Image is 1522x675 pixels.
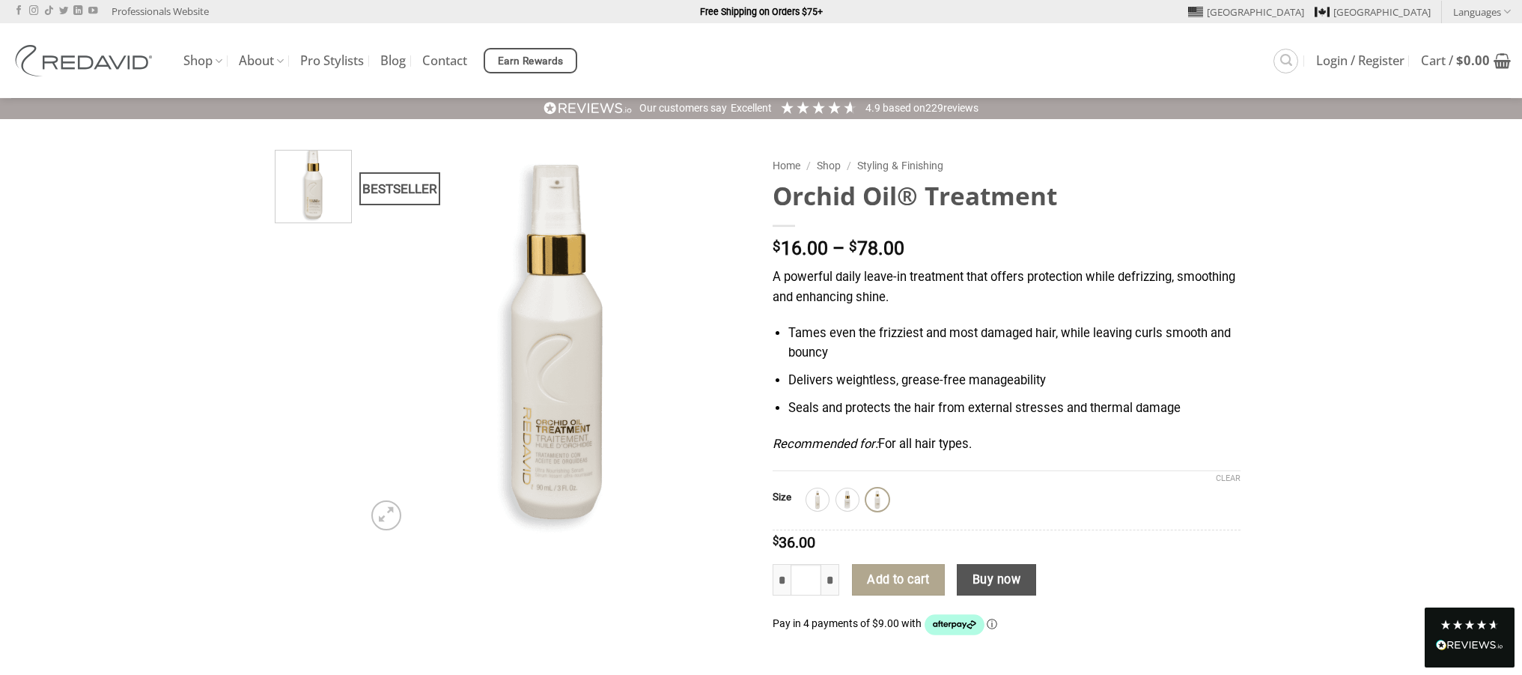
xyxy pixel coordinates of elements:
span: Earn Rewards [498,53,564,70]
strong: Free Shipping on Orders $75+ [700,6,823,17]
h1: Orchid Oil® Treatment [773,180,1241,212]
a: Contact [422,47,467,74]
bdi: 0.00 [1456,52,1490,69]
span: Cart / [1421,55,1490,67]
a: Shop [817,160,841,172]
div: Excellent [731,101,772,116]
span: – [832,237,844,259]
li: Delivers weightless, grease-free manageability [788,371,1240,391]
div: Our customers say [639,101,727,116]
bdi: 36.00 [773,533,815,551]
a: Information - Opens a dialog [987,617,997,629]
a: Login / Register [1316,47,1404,74]
nav: Breadcrumb [773,157,1241,175]
label: Size [773,492,791,503]
span: $ [849,240,857,254]
a: [GEOGRAPHIC_DATA] [1315,1,1431,23]
input: Reduce quantity of Orchid Oil® Treatment [773,564,791,596]
div: 250ml [806,488,829,511]
input: Increase quantity of Orchid Oil® Treatment [821,564,839,596]
a: Blog [380,47,406,74]
span: Based on [883,102,925,114]
span: $ [773,536,779,547]
span: Login / Register [1316,55,1404,67]
a: Follow on LinkedIn [73,6,82,16]
a: Search [1273,49,1298,73]
a: Follow on TikTok [44,6,53,16]
a: Follow on Facebook [14,6,23,16]
a: Follow on YouTube [88,6,97,16]
div: 30ml [836,488,859,511]
button: Buy now [957,564,1035,596]
bdi: 78.00 [849,237,904,259]
button: Add to cart [852,564,945,596]
a: Languages [1453,1,1511,22]
img: 30ml [838,490,857,509]
span: / [806,160,811,172]
a: Clear options [1216,473,1241,484]
a: View cart [1421,44,1511,77]
a: Shop [183,46,222,76]
img: 90ml [868,490,887,509]
img: REVIEWS.io [1436,640,1503,650]
div: Read All Reviews [1436,637,1503,656]
img: REDAVID Salon Products | United States [11,45,161,76]
a: Earn Rewards [484,48,577,73]
img: REVIEWS.io [544,101,632,115]
div: 90ml [866,488,889,511]
a: Follow on Twitter [59,6,68,16]
li: Seals and protects the hair from external stresses and thermal damage [788,399,1240,419]
span: $ [1456,52,1464,69]
a: [GEOGRAPHIC_DATA] [1188,1,1304,23]
div: Read All Reviews [1425,608,1515,668]
em: Recommended for: [773,437,878,451]
bdi: 16.00 [773,237,828,259]
a: Styling & Finishing [857,160,943,172]
div: 4.8 Stars [1440,619,1500,631]
span: Pay in 4 payments of $9.00 with [773,617,924,629]
a: Pro Stylists [300,47,364,74]
img: REDAVID Orchid Oil Treatment 90ml [276,147,351,223]
a: About [239,46,284,76]
span: / [847,160,851,172]
p: For all hair types. [773,435,1241,455]
span: reviews [943,102,978,114]
img: REDAVID Orchid Oil Treatment 1 [362,150,750,538]
a: Zoom [371,500,401,530]
li: Tames even the frizziest and most damaged hair, while leaving curls smooth and bouncy [788,324,1240,363]
a: Follow on Instagram [29,6,38,16]
input: Product quantity [791,564,822,596]
p: A powerful daily leave-in treatment that offers protection while defrizzing, smoothing and enhanc... [773,267,1241,307]
img: 250ml [808,490,827,509]
div: 4.91 Stars [779,100,858,115]
a: Home [773,160,800,172]
span: 4.9 [865,102,883,114]
span: $ [773,240,781,254]
span: 229 [925,102,943,114]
